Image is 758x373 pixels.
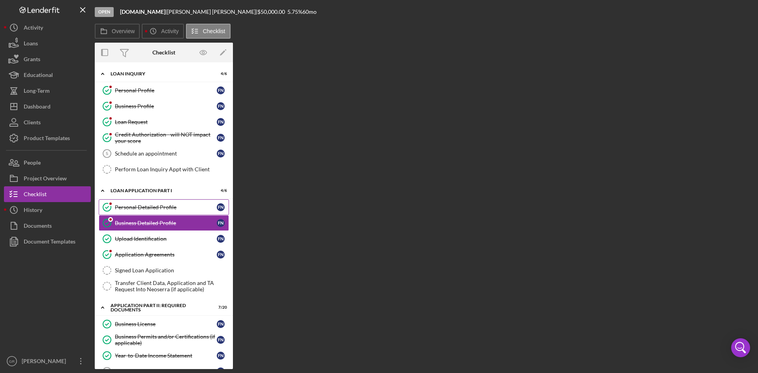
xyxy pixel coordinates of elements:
a: Year-to-Date Income StatementFN [99,348,229,364]
a: Credit Authorization - will NOT impact your scoreFN [99,130,229,146]
button: Grants [4,51,91,67]
div: Product Templates [24,130,70,148]
div: Application Agreements [115,251,217,258]
div: F N [217,102,225,110]
div: Loan Request [115,119,217,125]
div: People [24,155,41,172]
div: F N [217,336,225,344]
button: Project Overview [4,171,91,186]
div: F N [217,86,225,94]
button: Educational [4,67,91,83]
div: Loan Inquiry [111,71,207,76]
div: 4 / 6 [213,71,227,76]
div: Perform Loan Inquiry Appt with Client [115,166,229,172]
a: Personal ProfileFN [99,82,229,98]
button: Activity [4,20,91,36]
a: Personal Detailed ProfileFN [99,199,229,215]
div: Open [95,7,114,17]
label: Activity [161,28,178,34]
label: Checklist [203,28,225,34]
div: Personal Detailed Profile [115,204,217,210]
div: F N [217,118,225,126]
div: Educational [24,67,53,85]
div: Signed Loan Application [115,267,229,274]
a: Business Detailed ProfileFN [99,215,229,231]
div: Business Profile [115,103,217,109]
b: [DOMAIN_NAME] [120,8,165,15]
a: Business LicenseFN [99,316,229,332]
a: History [4,202,91,218]
div: | [120,9,167,15]
div: Clients [24,114,41,132]
div: History [24,202,42,220]
button: Loans [4,36,91,51]
tspan: 5 [106,151,108,156]
a: Signed Loan Application [99,262,229,278]
div: [PERSON_NAME] [20,353,71,371]
button: Dashboard [4,99,91,114]
div: Loans [24,36,38,53]
button: Activity [142,24,184,39]
div: Checklist [24,186,47,204]
text: GR [9,359,15,364]
a: Business Permits and/or Certifications (if applicable)FN [99,332,229,348]
button: GR[PERSON_NAME] [4,353,91,369]
div: F N [217,134,225,142]
a: 5Schedule an appointmentFN [99,146,229,161]
button: Clients [4,114,91,130]
div: Activity [24,20,43,37]
div: 5.75 % [287,9,302,15]
button: Long-Term [4,83,91,99]
div: Project Overview [24,171,67,188]
div: Transfer Client Data, Application and TA Request Into Neoserra (if applicable) [115,280,229,292]
div: Loan Application Part I [111,188,207,193]
div: 7 / 20 [213,305,227,310]
div: F N [217,352,225,360]
a: Business ProfileFN [99,98,229,114]
div: Long-Term [24,83,50,101]
button: Checklist [4,186,91,202]
div: Application Part II: Required Documents [111,303,207,312]
div: F N [217,235,225,243]
div: Business Permits and/or Certifications (if applicable) [115,334,217,346]
div: Business Detailed Profile [115,220,217,226]
div: Personal Profile [115,87,217,94]
div: Checklist [152,49,175,56]
div: Dashboard [24,99,51,116]
button: Document Templates [4,234,91,249]
div: F N [217,320,225,328]
div: F N [217,203,225,211]
a: Upload IdentificationFN [99,231,229,247]
div: [PERSON_NAME] [PERSON_NAME] | [167,9,257,15]
a: Loan RequestFN [99,114,229,130]
button: Documents [4,218,91,234]
div: Open Intercom Messenger [731,338,750,357]
div: Document Templates [24,234,75,251]
a: Application AgreementsFN [99,247,229,262]
div: 4 / 6 [213,188,227,193]
div: F N [217,150,225,157]
div: 60 mo [302,9,317,15]
div: Grants [24,51,40,69]
div: Business License [115,321,217,327]
button: People [4,155,91,171]
a: Product Templates [4,130,91,146]
div: $50,000.00 [257,9,287,15]
div: Credit Authorization - will NOT impact your score [115,131,217,144]
a: Perform Loan Inquiry Appt with Client [99,161,229,177]
label: Overview [112,28,135,34]
div: F N [217,251,225,259]
a: Transfer Client Data, Application and TA Request Into Neoserra (if applicable) [99,278,229,294]
div: Documents [24,218,52,236]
